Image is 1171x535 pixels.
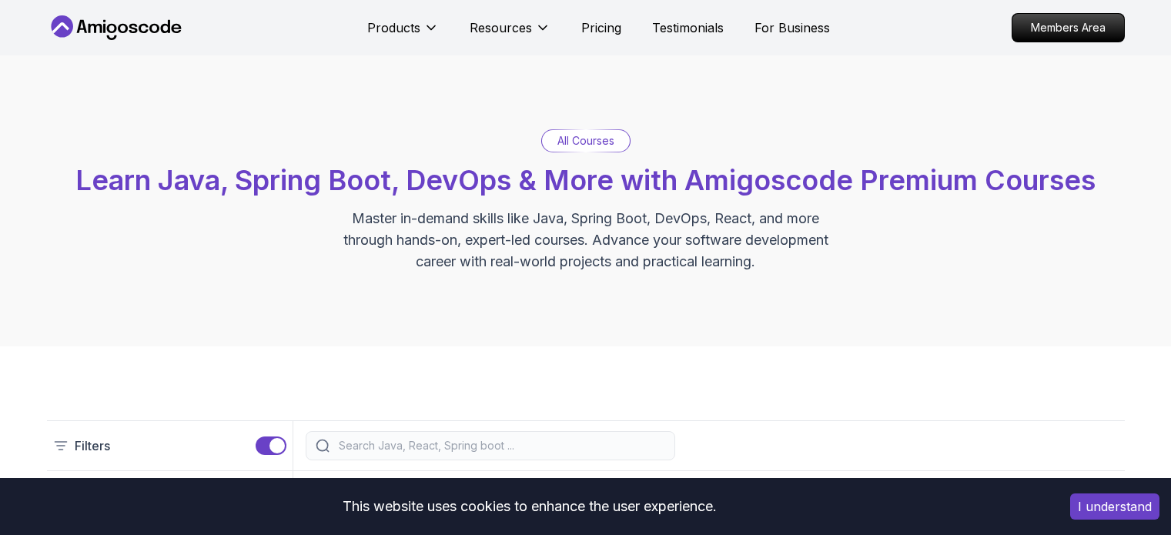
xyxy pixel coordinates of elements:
p: Master in-demand skills like Java, Spring Boot, DevOps, React, and more through hands-on, expert-... [327,208,845,273]
button: Accept cookies [1070,493,1159,520]
div: This website uses cookies to enhance the user experience. [12,490,1047,523]
p: All Courses [557,133,614,149]
p: Resources [470,18,532,37]
input: Search Java, React, Spring boot ... [336,438,665,453]
a: Members Area [1012,13,1125,42]
button: Products [367,18,439,49]
p: Members Area [1012,14,1124,42]
a: Testimonials [652,18,724,37]
a: For Business [754,18,830,37]
p: Products [367,18,420,37]
a: Pricing [581,18,621,37]
button: Resources [470,18,550,49]
p: Filters [75,436,110,455]
span: Learn Java, Spring Boot, DevOps & More with Amigoscode Premium Courses [75,163,1096,197]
